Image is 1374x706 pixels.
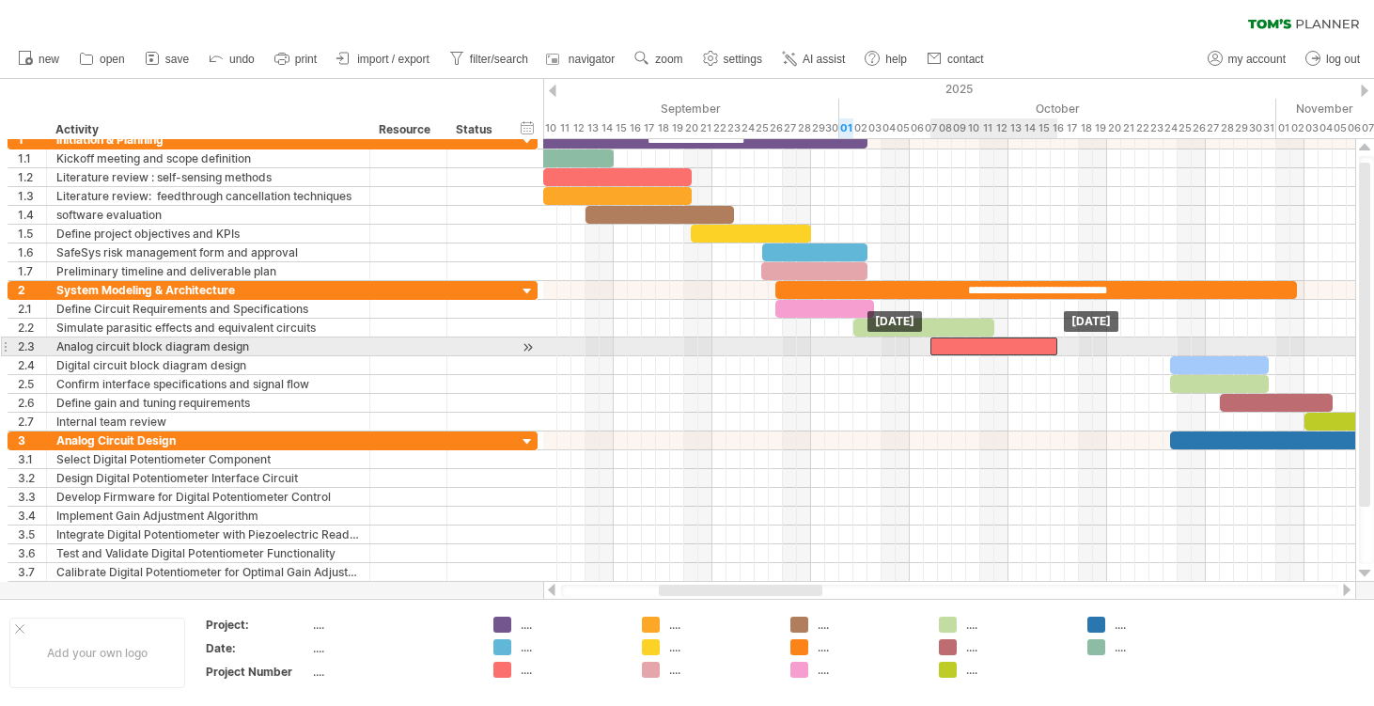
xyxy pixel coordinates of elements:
div: 3.6 [18,544,46,562]
div: Saturday, 11 October 2025 [980,118,994,138]
span: new [39,53,59,66]
div: Sunday, 5 October 2025 [896,118,910,138]
span: AI assist [803,53,845,66]
div: October 2025 [839,99,1276,118]
div: Friday, 17 October 2025 [1065,118,1079,138]
div: Monday, 6 October 2025 [910,118,924,138]
span: zoom [655,53,682,66]
div: Friday, 3 October 2025 [867,118,882,138]
div: .... [313,640,471,656]
div: .... [669,617,772,633]
div: Monday, 22 September 2025 [712,118,726,138]
div: 1.4 [18,206,46,224]
div: 3.5 [18,526,46,543]
div: Test and Validate Digital Potentiometer Functionality [56,544,360,562]
div: Define gain and tuning requirements [56,394,360,412]
div: .... [1115,639,1217,655]
div: .... [669,662,772,678]
div: .... [818,617,920,633]
div: 1.1 [18,149,46,167]
a: contact [922,47,990,71]
a: settings [698,47,768,71]
div: Saturday, 25 October 2025 [1178,118,1192,138]
span: log out [1326,53,1360,66]
div: Tuesday, 23 September 2025 [726,118,741,138]
div: 1.6 [18,243,46,261]
div: Wednesday, 8 October 2025 [938,118,952,138]
div: Define Circuit Requirements and Specifications [56,300,360,318]
div: Saturday, 27 September 2025 [783,118,797,138]
div: Select Digital Potentiometer Component [56,450,360,468]
div: [DATE] [1064,311,1118,332]
div: Define project objectives and KPIs [56,225,360,243]
div: Sunday, 28 September 2025 [797,118,811,138]
div: Kickoff meeting and scope definition [56,149,360,167]
div: Friday, 12 September 2025 [571,118,586,138]
div: Thursday, 25 September 2025 [755,118,769,138]
div: Friday, 31 October 2025 [1262,118,1276,138]
div: Saturday, 13 September 2025 [586,118,600,138]
div: Tuesday, 7 October 2025 [924,118,938,138]
div: Monday, 27 October 2025 [1206,118,1220,138]
div: Analog circuit block diagram design [56,337,360,355]
div: .... [818,639,920,655]
div: Sunday, 21 September 2025 [698,118,712,138]
div: Wednesday, 24 September 2025 [741,118,755,138]
div: Friday, 26 September 2025 [769,118,783,138]
div: 2.7 [18,413,46,431]
div: Thursday, 2 October 2025 [853,118,867,138]
div: Wednesday, 5 November 2025 [1333,118,1347,138]
div: 1.3 [18,187,46,205]
div: Friday, 24 October 2025 [1163,118,1178,138]
span: help [885,53,907,66]
a: help [860,47,913,71]
div: 2.2 [18,319,46,337]
div: Status [456,120,497,139]
div: Tuesday, 14 October 2025 [1023,118,1037,138]
div: Wednesday, 15 October 2025 [1037,118,1051,138]
a: save [140,47,195,71]
div: Thursday, 6 November 2025 [1347,118,1361,138]
div: Thursday, 11 September 2025 [557,118,571,138]
div: Thursday, 23 October 2025 [1149,118,1163,138]
div: Integrate Digital Potentiometer with Piezoelectric Readout Circuit [56,526,360,543]
div: Tuesday, 30 September 2025 [825,118,839,138]
div: [DATE] [867,311,922,332]
a: navigator [543,47,620,71]
div: 3.3 [18,488,46,506]
div: .... [313,617,471,633]
div: initiation & Planning [56,131,360,149]
span: my account [1228,53,1286,66]
div: Digital circuit block diagram design [56,356,360,374]
div: Resource [379,120,436,139]
div: Sunday, 2 November 2025 [1290,118,1304,138]
div: SafeSys risk management form and approval [56,243,360,261]
div: Literature review : self-sensing methods [56,168,360,186]
div: Monday, 29 September 2025 [811,118,825,138]
div: Thursday, 16 October 2025 [1051,118,1065,138]
span: save [165,53,189,66]
a: log out [1301,47,1366,71]
div: Thursday, 18 September 2025 [656,118,670,138]
div: September 2025 [416,99,839,118]
div: Wednesday, 1 October 2025 [839,118,853,138]
div: Calibrate Digital Potentiometer for Optimal Gain Adjustment [56,563,360,581]
div: Develop Firmware for Digital Potentiometer Control [56,488,360,506]
div: 3 [18,431,46,449]
a: open [74,47,131,71]
div: 3.7 [18,563,46,581]
div: Activity [55,120,359,139]
div: .... [966,662,1069,678]
div: Analog Circuit Design [56,431,360,449]
div: .... [1115,617,1217,633]
div: .... [818,662,920,678]
div: Add your own logo [9,618,185,688]
div: Friday, 10 October 2025 [966,118,980,138]
div: .... [669,639,772,655]
div: 1.5 [18,225,46,243]
div: 2.1 [18,300,46,318]
div: Tuesday, 21 October 2025 [1121,118,1135,138]
a: new [13,47,65,71]
a: import / export [332,47,435,71]
div: software evaluation [56,206,360,224]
